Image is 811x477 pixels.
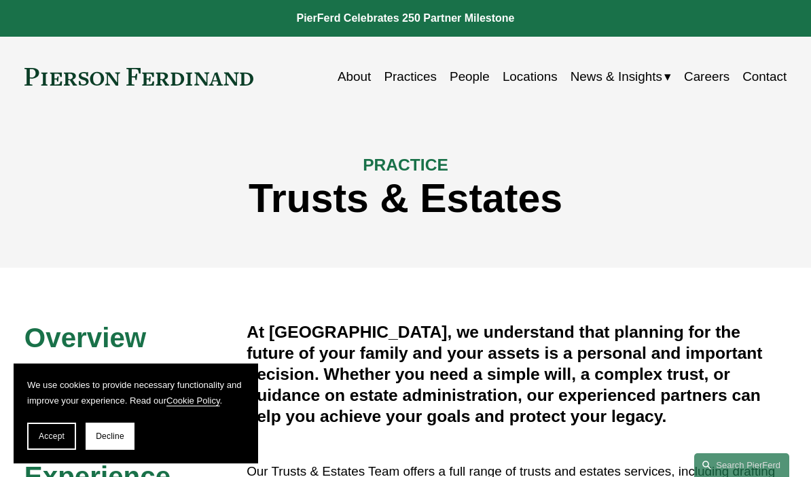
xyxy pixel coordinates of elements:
a: Cookie Policy [166,395,220,406]
section: Cookie banner [14,364,258,463]
span: News & Insights [571,65,662,88]
button: Decline [86,423,134,450]
a: folder dropdown [571,64,671,90]
a: Practices [384,64,437,90]
span: Accept [39,431,65,441]
button: Accept [27,423,76,450]
h1: Trusts & Estates [24,175,787,221]
a: People [450,64,490,90]
h4: At [GEOGRAPHIC_DATA], we understand that planning for the future of your family and your assets i... [247,321,787,427]
p: We use cookies to provide necessary functionality and improve your experience. Read our . [27,377,245,409]
span: Decline [96,431,124,441]
span: PRACTICE [363,156,448,174]
a: Careers [684,64,729,90]
a: Contact [742,64,787,90]
a: Locations [503,64,558,90]
a: About [338,64,371,90]
a: Search this site [694,453,789,477]
span: Overview [24,322,146,353]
